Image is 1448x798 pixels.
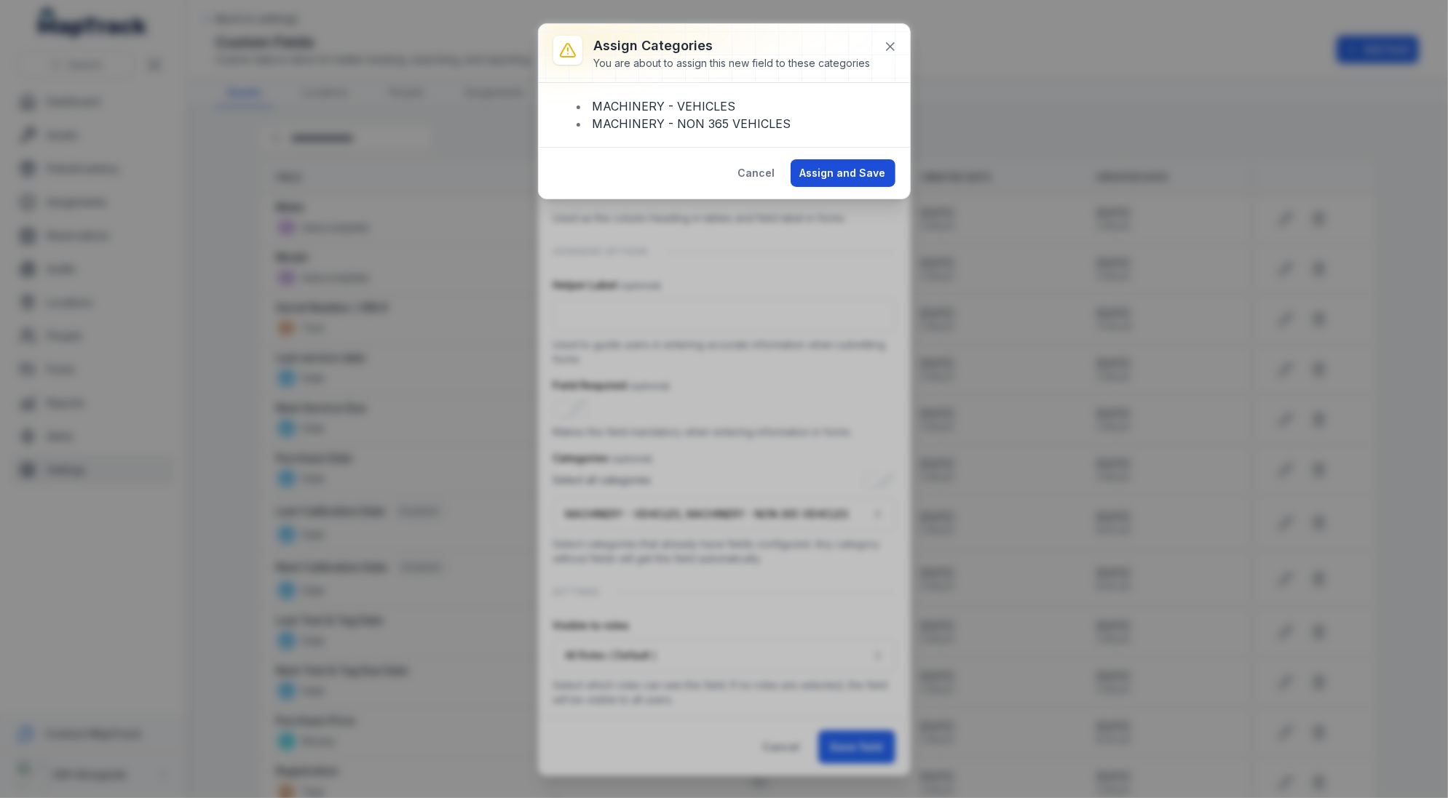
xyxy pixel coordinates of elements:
h3: Assign categories [594,36,871,56]
div: You are about to assign this new field to these categories [594,56,871,71]
button: Cancel [729,159,785,187]
span: MACHINERY - NON 365 VEHICLES [593,116,791,131]
button: Assign and Save [791,159,895,187]
span: MACHINERY - VEHICLES [593,99,736,113]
